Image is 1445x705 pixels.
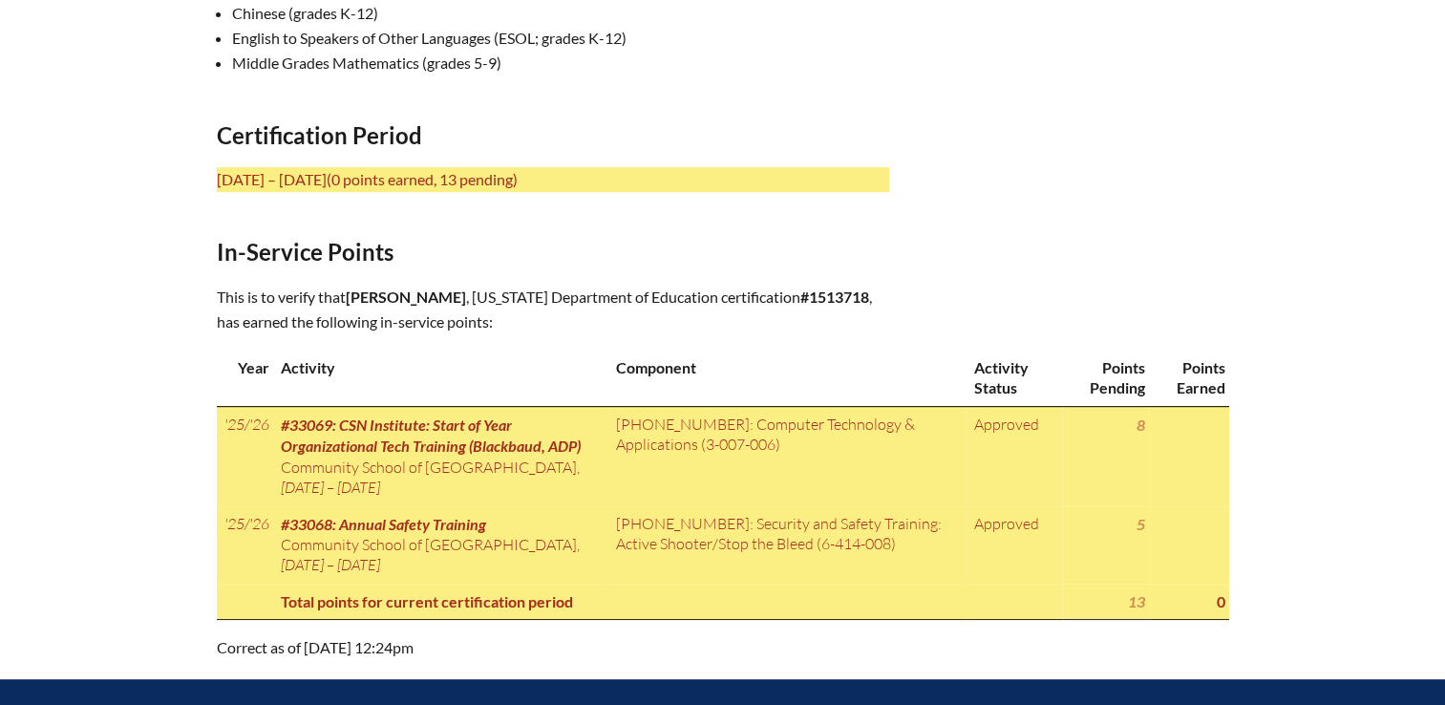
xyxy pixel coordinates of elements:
[273,506,608,584] td: ,
[281,416,581,455] span: #33069: CSN Institute: Start of Year Organizational Tech Training (Blackbaud, ADP)
[232,26,904,51] li: English to Speakers of Other Languages (ESOL; grades K-12)
[281,535,577,554] span: Community School of [GEOGRAPHIC_DATA]
[281,555,380,574] span: [DATE] – [DATE]
[1137,416,1145,434] strong: 8
[967,406,1062,505] td: Approved
[1149,584,1229,620] th: 0
[967,506,1062,584] td: Approved
[967,350,1062,406] th: Activity Status
[281,458,577,477] span: Community School of [GEOGRAPHIC_DATA]
[608,506,967,584] td: [PHONE_NUMBER]: Security and Safety Training: Active Shooter/Stop the Bleed (6-414-008)
[1149,350,1229,406] th: Points Earned
[1137,515,1145,533] strong: 5
[1062,584,1149,620] th: 13
[217,635,889,660] p: Correct as of [DATE] 12:24pm
[217,121,889,149] h2: Certification Period
[217,506,273,584] td: '25/'26
[346,288,466,306] span: [PERSON_NAME]
[273,406,608,505] td: ,
[608,406,967,505] td: [PHONE_NUMBER]: Computer Technology & Applications (3-007-006)
[608,350,967,406] th: Component
[217,167,889,192] p: [DATE] – [DATE]
[217,350,273,406] th: Year
[800,288,869,306] b: #1513718
[217,238,889,266] h2: In-Service Points
[281,515,486,533] span: #33068: Annual Safety Training
[273,350,608,406] th: Activity
[327,170,518,188] span: (0 points earned, 13 pending)
[273,584,1062,620] th: Total points for current certification period
[1062,350,1149,406] th: Points Pending
[232,1,904,26] li: Chinese (grades K-12)
[217,406,273,505] td: '25/'26
[281,478,380,497] span: [DATE] – [DATE]
[217,285,889,334] p: This is to verify that , [US_STATE] Department of Education certification , has earned the follow...
[232,51,904,75] li: Middle Grades Mathematics (grades 5-9)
